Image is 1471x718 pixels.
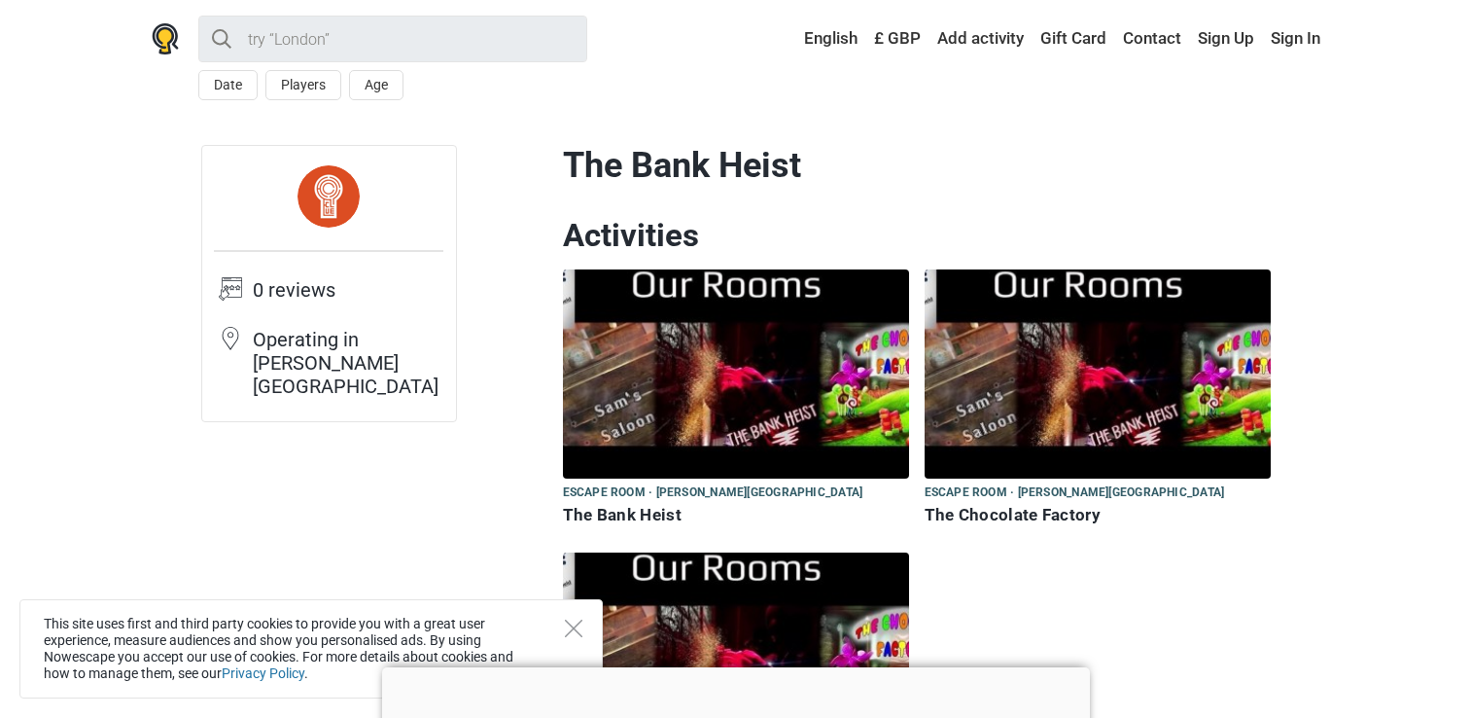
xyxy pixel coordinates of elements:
[198,70,258,100] button: Date
[790,32,804,46] img: English
[563,269,909,479] img: The Bank Heist
[925,505,1271,525] h6: The Chocolate Factory
[265,70,341,100] button: Players
[786,21,862,56] a: English
[563,216,1271,255] h2: Activities
[222,665,304,681] a: Privacy Policy
[1118,21,1186,56] a: Contact
[869,21,926,56] a: £ GBP
[925,269,1271,479] img: The Chocolate Factory
[563,505,909,525] h6: The Bank Heist
[563,483,863,504] span: Escape room · [PERSON_NAME][GEOGRAPHIC_DATA]
[198,16,587,62] input: try “London”
[925,269,1271,529] a: The Chocolate Factory Escape room · [PERSON_NAME][GEOGRAPHIC_DATA] The Chocolate Factory
[925,483,1225,504] span: Escape room · [PERSON_NAME][GEOGRAPHIC_DATA]
[253,276,443,326] td: 0 reviews
[152,23,179,54] img: Nowescape logo
[253,326,443,410] td: Operating in [PERSON_NAME][GEOGRAPHIC_DATA]
[563,145,1271,187] h1: The Bank Heist
[1266,21,1320,56] a: Sign In
[565,620,582,637] button: Close
[932,21,1029,56] a: Add activity
[19,599,603,699] div: This site uses first and third party cookies to provide you with a great user experience, measure...
[1035,21,1111,56] a: Gift Card
[1193,21,1259,56] a: Sign Up
[563,269,909,529] a: The Bank Heist Escape room · [PERSON_NAME][GEOGRAPHIC_DATA] The Bank Heist
[349,70,403,100] button: Age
